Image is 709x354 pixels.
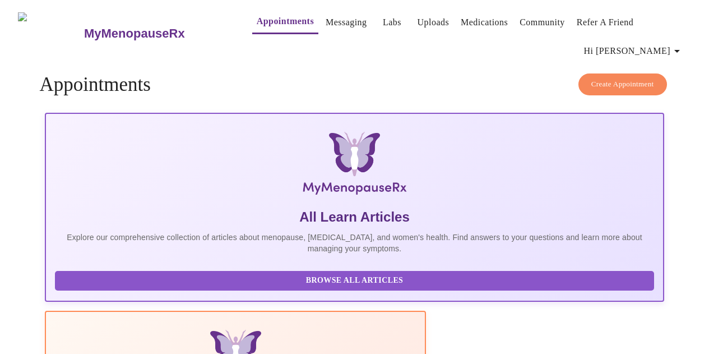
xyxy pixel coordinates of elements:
[82,14,229,53] a: MyMenopauseRx
[572,11,638,34] button: Refer a Friend
[591,78,654,91] span: Create Appointment
[18,12,82,54] img: MyMenopauseRx Logo
[55,271,654,291] button: Browse All Articles
[55,208,654,226] h5: All Learn Articles
[413,11,454,34] button: Uploads
[84,26,185,41] h3: MyMenopauseRx
[515,11,569,34] button: Community
[456,11,512,34] button: Medications
[55,275,656,284] a: Browse All Articles
[418,15,450,30] a: Uploads
[383,15,401,30] a: Labs
[55,232,654,254] p: Explore our comprehensive collection of articles about menopause, [MEDICAL_DATA], and women's hea...
[326,15,367,30] a: Messaging
[252,10,318,34] button: Appointments
[577,15,634,30] a: Refer a Friend
[578,73,667,95] button: Create Appointment
[148,132,560,199] img: MyMenopauseRx Logo
[257,13,314,29] a: Appointments
[39,73,669,96] h4: Appointments
[321,11,371,34] button: Messaging
[374,11,410,34] button: Labs
[520,15,565,30] a: Community
[580,40,688,62] button: Hi [PERSON_NAME]
[461,15,508,30] a: Medications
[66,274,642,288] span: Browse All Articles
[584,43,684,59] span: Hi [PERSON_NAME]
